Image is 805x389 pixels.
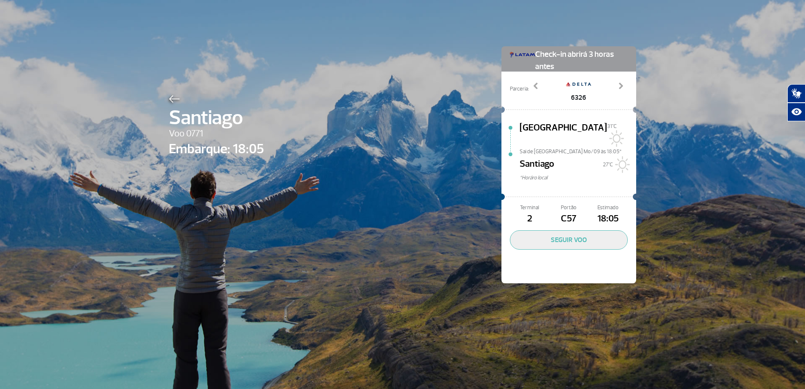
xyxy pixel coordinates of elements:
div: Plugin de acessibilidade da Hand Talk. [787,84,805,121]
span: C57 [549,212,588,226]
span: Estimado [589,204,628,212]
button: Abrir tradutor de língua de sinais. [787,84,805,103]
span: 6326 [566,93,591,103]
img: Sol [607,130,624,147]
span: Parceria: [510,85,529,93]
span: Portão [549,204,588,212]
span: Voo 0771 [169,127,264,141]
span: 18:05 [589,212,628,226]
span: 31°C [607,123,617,130]
img: Sol [613,156,630,173]
button: Abrir recursos assistivos. [787,103,805,121]
span: Check-in abrirá 3 horas antes [535,46,628,73]
span: Embarque: 18:05 [169,139,264,159]
span: Terminal [510,204,549,212]
button: SEGUIR VOO [510,230,628,250]
span: Santiago [520,157,554,174]
span: [GEOGRAPHIC_DATA] [520,121,607,148]
span: Santiago [169,103,264,133]
span: *Horáro local [520,174,636,182]
span: 2 [510,212,549,226]
span: Sai de [GEOGRAPHIC_DATA] Mo/09 às 18:05* [520,148,636,154]
span: 27°C [603,161,613,168]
